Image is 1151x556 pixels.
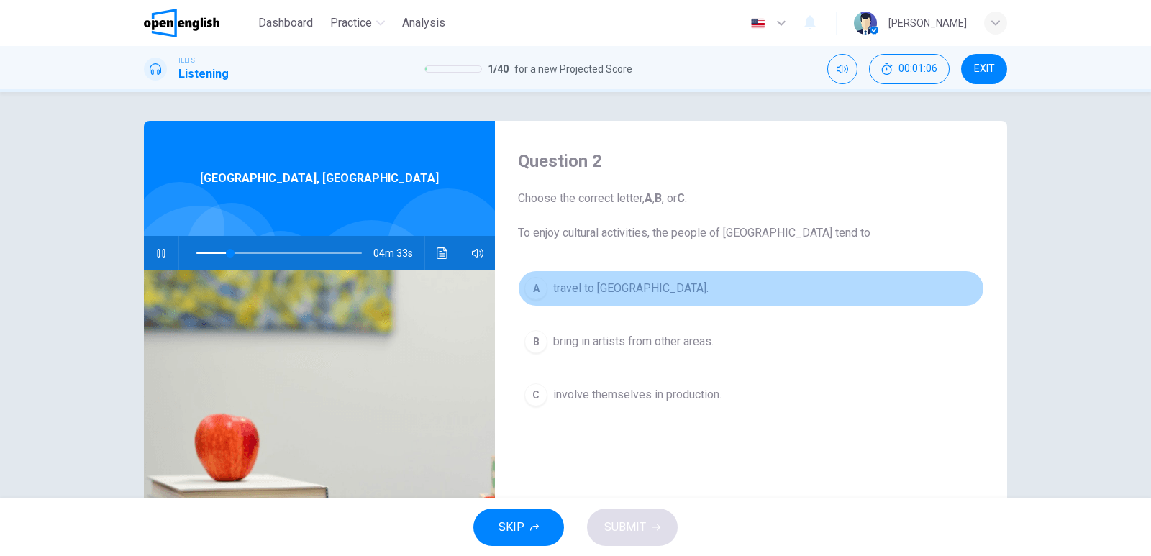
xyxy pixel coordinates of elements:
div: Hide [869,54,950,84]
button: SKIP [473,509,564,546]
span: Practice [330,14,372,32]
button: Bbring in artists from other areas. [518,324,984,360]
b: B [655,191,662,205]
span: EXIT [974,63,995,75]
button: Practice [324,10,391,36]
div: Mute [827,54,857,84]
span: Choose the correct letter, , , or . To enjoy cultural activities, the people of [GEOGRAPHIC_DATA]... [518,190,984,242]
span: travel to [GEOGRAPHIC_DATA]. [553,280,709,297]
button: Click to see the audio transcription [431,236,454,270]
div: B [524,330,547,353]
button: Atravel to [GEOGRAPHIC_DATA]. [518,270,984,306]
h1: Listening [178,65,229,83]
div: [PERSON_NAME] [888,14,967,32]
img: OpenEnglish logo [144,9,219,37]
button: EXIT [961,54,1007,84]
img: en [749,18,767,29]
b: C [677,191,685,205]
span: Analysis [402,14,445,32]
div: A [524,277,547,300]
span: SKIP [499,517,524,537]
img: Profile picture [854,12,877,35]
span: Dashboard [258,14,313,32]
b: A [645,191,652,205]
span: IELTS [178,55,195,65]
button: Cinvolve themselves in production. [518,377,984,413]
span: [GEOGRAPHIC_DATA], [GEOGRAPHIC_DATA] [200,170,439,187]
div: C [524,383,547,406]
span: 04m 33s [373,236,424,270]
span: bring in artists from other areas. [553,333,714,350]
a: OpenEnglish logo [144,9,253,37]
span: 1 / 40 [488,60,509,78]
button: Dashboard [253,10,319,36]
span: for a new Projected Score [514,60,632,78]
button: Analysis [396,10,451,36]
button: 00:01:06 [869,54,950,84]
span: involve themselves in production. [553,386,722,404]
h4: Question 2 [518,150,984,173]
span: 00:01:06 [898,63,937,75]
